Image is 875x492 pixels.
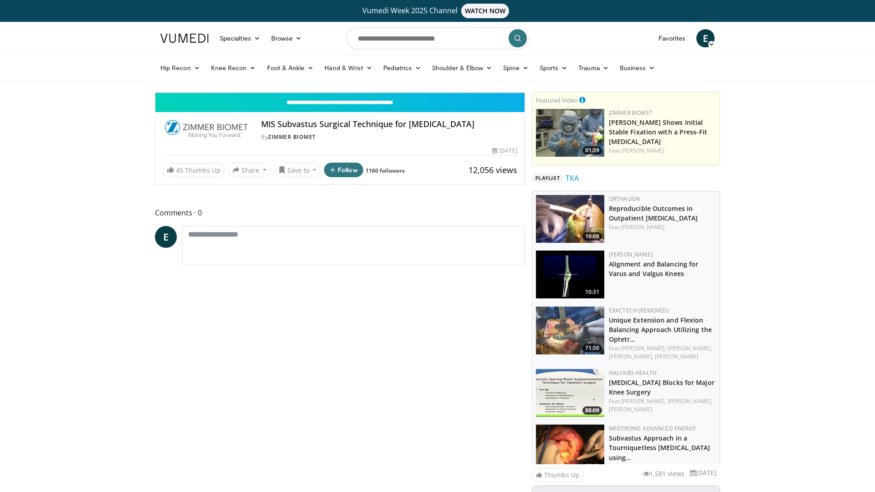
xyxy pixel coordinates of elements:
[536,109,604,157] img: 6bc46ad6-b634-4876-a934-24d4e08d5fac.150x105_q85_crop-smart_upscale.jpg
[609,251,653,258] a: [PERSON_NAME]
[609,118,707,146] a: [PERSON_NAME] Shows Initial Stable Fixation with a Press-Fit [MEDICAL_DATA]
[268,133,316,141] a: Zimmer Biomet
[609,316,712,343] a: Unique Extension and Flexion Balancing Approach Utilizing the Optetr…
[582,146,602,154] span: 01:59
[346,27,529,49] input: Search topics, interventions
[668,397,712,405] a: [PERSON_NAME],
[214,29,266,47] a: Specialties
[609,147,716,155] div: Feat.
[609,109,653,117] a: Zimmer Biomet
[573,59,614,77] a: Trauma
[261,119,517,129] h4: MIS Subvastus Surgical Technique for [MEDICAL_DATA]
[609,344,716,361] div: Feat.
[609,353,654,360] a: [PERSON_NAME],
[262,59,319,77] a: Foot & Ankle
[621,344,666,352] a: [PERSON_NAME],
[461,4,510,18] span: WATCH NOW
[582,232,602,241] span: 10:09
[378,59,427,77] a: Pediatrics
[582,344,602,352] span: 71:50
[534,59,573,77] a: Sports
[655,353,698,360] a: [PERSON_NAME]
[566,173,579,184] a: TKA
[668,463,697,471] a: C. Michalak
[261,133,517,141] div: By
[582,406,602,415] span: 88:09
[582,462,602,470] span: 25:42
[427,59,498,77] a: Shoulder & Elbow
[614,59,661,77] a: Business
[536,251,604,298] img: 38523_0000_3.png.150x105_q85_crop-smart_upscale.jpg
[536,369,604,417] a: 88:09
[536,307,604,354] a: 71:50
[206,59,262,77] a: Knee Recon
[536,195,604,243] img: 1270cd3f-8d9b-4ba7-a9ca-179099d40275.150x105_q85_crop-smart_upscale.jpg
[163,163,225,177] a: 45 Thumbs Up
[536,425,604,472] img: 108547_0000_2.png.150x105_q85_crop-smart_upscale.jpg
[468,164,517,175] span: 12,056 views
[609,195,640,203] a: OrthAlign
[621,223,664,231] a: [PERSON_NAME]
[536,109,604,157] a: 01:59
[155,226,177,248] a: E
[155,59,206,77] a: Hip Recon
[319,59,378,77] a: Hand & Wrist
[609,260,699,278] a: Alignment and Balancing for Varus and Valgus Knees
[582,288,602,296] span: 10:31
[532,174,564,183] span: Playlist
[609,463,716,471] div: Feat.
[498,59,534,77] a: Spine
[536,195,604,243] a: 10:09
[532,468,584,482] a: Thumbs Up
[536,425,604,472] a: 25:42
[492,147,517,155] div: [DATE]
[365,167,405,174] a: 1160 followers
[536,96,577,104] small: Featured Video
[621,463,666,471] a: [PERSON_NAME],
[155,207,525,219] span: Comments 0
[176,166,183,174] span: 45
[609,425,696,432] a: Medtronic Advanced Energy
[690,468,716,478] li: [DATE]
[609,223,716,231] div: Feat.
[274,163,321,177] button: Save to
[266,29,308,47] a: Browse
[653,29,691,47] a: Favorites
[609,378,715,396] a: [MEDICAL_DATA] Blocks for Major Knee Surgery
[609,204,698,222] a: Reproducible Outcomes in Outpatient [MEDICAL_DATA]
[643,469,685,479] li: 1,581 views
[162,4,713,18] a: Vumedi Week 2025 ChannelWATCH NOW
[163,119,250,141] img: Zimmer Biomet
[536,307,604,354] img: _uLx7NeC-FsOB8GH4xMDoxOmdtO40mAx.150x105_q85_crop-smart_upscale.jpg
[609,307,669,314] a: Exactech (REMOVED)
[609,369,657,377] a: Halyard Health
[324,163,363,177] button: Follow
[609,434,710,461] a: Subvastus Approach in a Tourniquetless [MEDICAL_DATA] using…
[609,405,652,413] a: [PERSON_NAME]
[536,251,604,298] a: 10:31
[160,34,209,43] img: VuMedi Logo
[536,369,604,417] img: qSRUzOBzO0svHoSn4xMDoxOjA4MTsiGN.150x105_q85_crop-smart_upscale.jpg
[621,397,666,405] a: [PERSON_NAME],
[228,163,271,177] button: Share
[696,29,715,47] a: E
[621,147,664,154] a: [PERSON_NAME]
[609,397,716,414] div: Feat.
[668,344,712,352] a: [PERSON_NAME],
